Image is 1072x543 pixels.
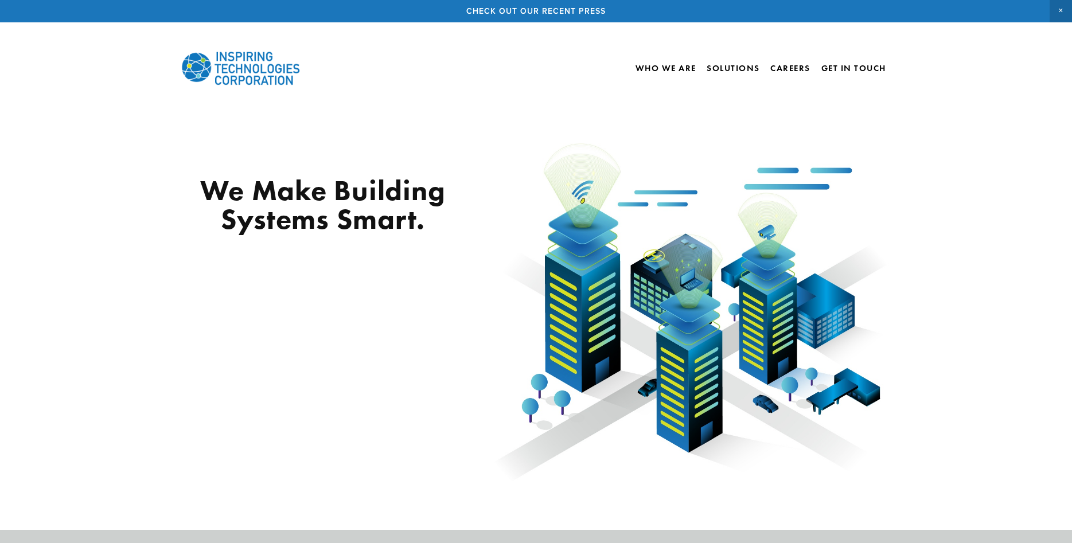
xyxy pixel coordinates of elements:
a: Careers [770,58,810,78]
h1: We make Building Systems Smart. [181,176,466,233]
img: ITC-Landing-Page-Smart-Buildings-1500b.jpg [485,137,891,490]
a: Who We Are [636,58,696,78]
img: Inspiring Technologies Corp – A Building Technologies Company [181,42,301,94]
a: Solutions [707,63,760,73]
a: Get In Touch [821,58,886,78]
